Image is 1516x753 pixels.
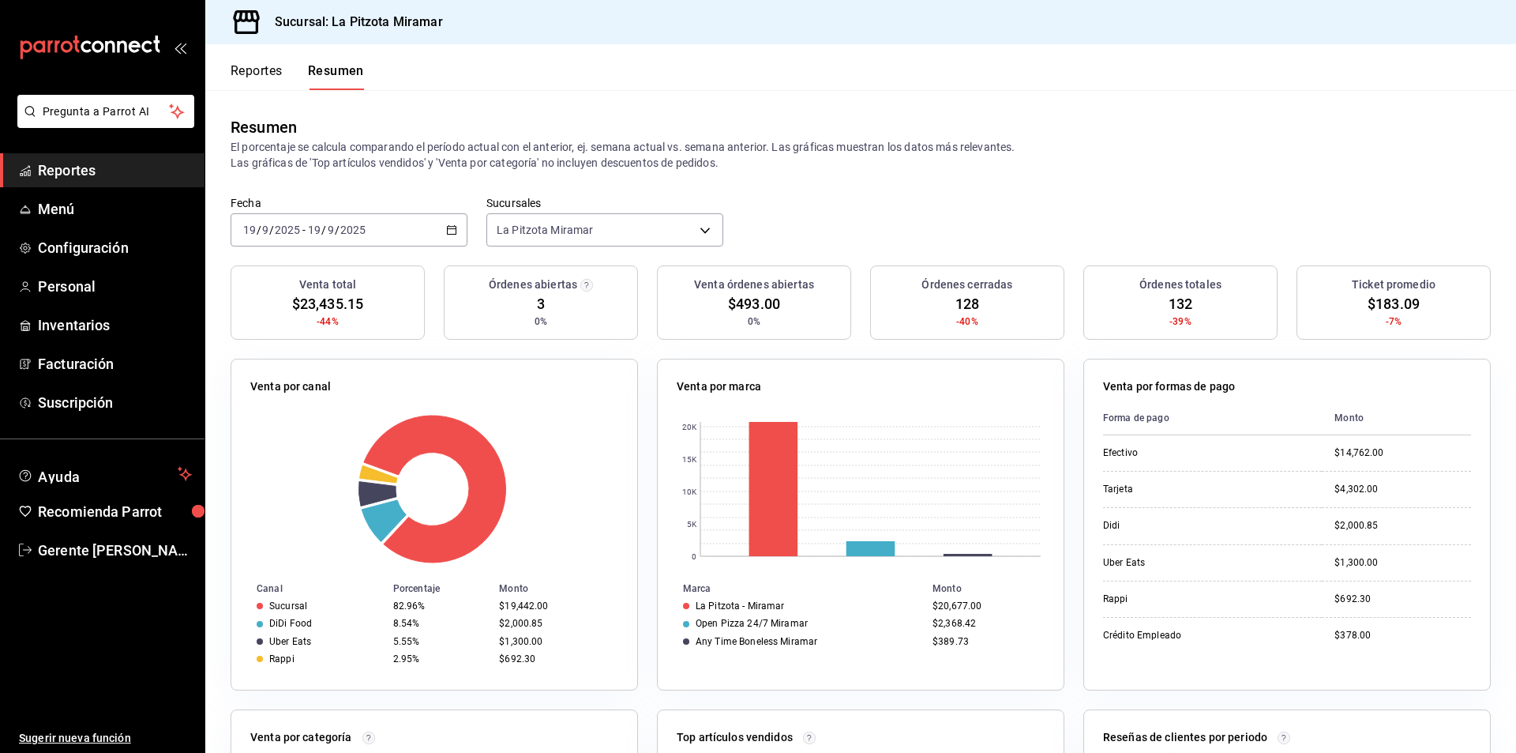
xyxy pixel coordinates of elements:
[38,276,192,297] span: Personal
[932,601,1038,612] div: $20,677.00
[38,314,192,336] span: Inventarios
[19,730,192,747] span: Sugerir nueva función
[537,293,545,314] span: 3
[269,636,311,647] div: Uber Eats
[387,580,493,597] th: Porcentaje
[231,580,387,597] th: Canal
[231,115,297,139] div: Resumen
[1103,556,1261,570] div: Uber Eats
[231,198,467,209] label: Fecha
[1103,593,1261,606] div: Rappi
[250,378,331,395] p: Venta por canal
[250,729,352,746] p: Venta por categoría
[677,378,761,395] p: Venta por marca
[38,465,171,484] span: Ayuda
[1334,483,1471,496] div: $4,302.00
[257,224,261,236] span: /
[1352,277,1435,293] h3: Ticket promedio
[1368,293,1420,314] span: $183.09
[692,552,696,561] text: 0
[38,353,192,375] span: Facturación
[1103,729,1267,746] p: Reseñas de clientes por periodo
[535,314,547,329] span: 0%
[393,653,486,665] div: 2.95%
[1103,378,1235,395] p: Venta por formas de pago
[43,104,170,120] span: Pregunta a Parrot AI
[1169,293,1192,314] span: 132
[393,636,486,647] div: 5.55%
[269,618,312,629] div: DiDi Food
[1103,401,1322,435] th: Forma de pago
[292,293,363,314] span: $23,435.15
[393,601,486,612] div: 82.96%
[307,224,321,236] input: --
[955,293,979,314] span: 128
[269,224,274,236] span: /
[393,618,486,629] div: 8.54%
[299,277,356,293] h3: Venta total
[308,63,364,90] button: Resumen
[493,580,637,597] th: Monto
[274,224,301,236] input: ----
[38,501,192,522] span: Recomienda Parrot
[317,314,339,329] span: -44%
[728,293,780,314] span: $493.00
[1322,401,1471,435] th: Monto
[242,224,257,236] input: --
[682,455,697,464] text: 15K
[1103,519,1261,533] div: Didi
[231,63,364,90] div: navigation tabs
[1103,483,1261,496] div: Tarjeta
[38,237,192,258] span: Configuración
[932,636,1038,647] div: $389.73
[38,540,192,561] span: Gerente [PERSON_NAME]
[1169,314,1191,329] span: -39%
[269,653,295,665] div: Rappi
[677,729,793,746] p: Top artículos vendidos
[38,160,192,181] span: Reportes
[340,224,366,236] input: ----
[921,277,1012,293] h3: Órdenes cerradas
[269,601,307,612] div: Sucursal
[696,636,817,647] div: Any Time Boneless Miramar
[696,601,785,612] div: La Pitzota - Miramar
[1139,277,1221,293] h3: Órdenes totales
[17,95,194,128] button: Pregunta a Parrot AI
[1103,446,1261,460] div: Efectivo
[335,224,340,236] span: /
[327,224,335,236] input: --
[499,653,612,665] div: $692.30
[687,520,697,529] text: 5K
[1334,519,1471,533] div: $2,000.85
[956,314,978,329] span: -40%
[748,314,760,329] span: 0%
[38,392,192,413] span: Suscripción
[174,41,186,54] button: open_drawer_menu
[682,423,697,431] text: 20K
[1103,629,1261,642] div: Crédito Empleado
[489,277,577,293] h3: Órdenes abiertas
[658,580,926,597] th: Marca
[231,139,1491,171] p: El porcentaje se calcula comparando el período actual con el anterior, ej. semana actual vs. sema...
[499,636,612,647] div: $1,300.00
[38,198,192,220] span: Menú
[486,198,723,209] label: Sucursales
[499,618,612,629] div: $2,000.85
[302,224,306,236] span: -
[682,488,697,496] text: 10K
[1386,314,1402,329] span: -7%
[499,601,612,612] div: $19,442.00
[321,224,326,236] span: /
[1334,593,1471,606] div: $692.30
[1334,446,1471,460] div: $14,762.00
[261,224,269,236] input: --
[694,277,814,293] h3: Venta órdenes abiertas
[932,618,1038,629] div: $2,368.42
[11,115,194,131] a: Pregunta a Parrot AI
[497,222,593,238] span: La Pitzota Miramar
[926,580,1064,597] th: Monto
[231,63,283,90] button: Reportes
[1334,556,1471,570] div: $1,300.00
[262,13,443,32] h3: Sucursal: La Pitzota Miramar
[1334,629,1471,642] div: $378.00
